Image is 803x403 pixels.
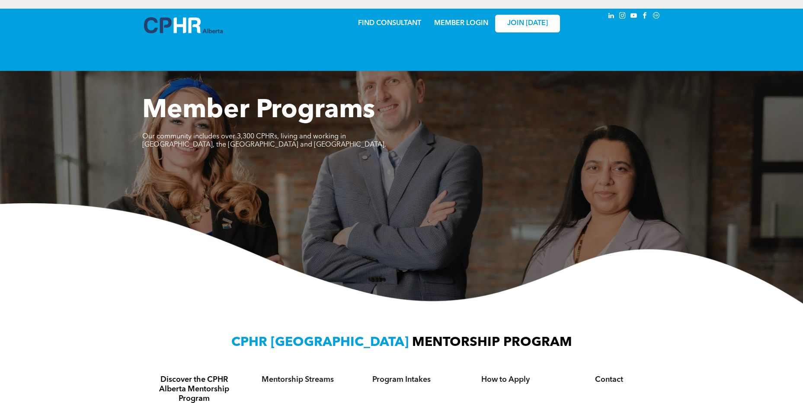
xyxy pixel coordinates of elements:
a: linkedin [607,11,616,22]
h4: Mentorship Streams [254,375,342,384]
a: youtube [629,11,639,22]
span: Member Programs [142,98,375,124]
span: Our community includes over 3,300 CPHRs, living and working in [GEOGRAPHIC_DATA], the [GEOGRAPHIC... [142,133,386,148]
img: A blue and white logo for cp alberta [144,17,223,33]
span: CPHR [GEOGRAPHIC_DATA] [231,336,409,349]
h4: Program Intakes [358,375,446,384]
a: Social network [652,11,661,22]
a: MEMBER LOGIN [434,20,488,27]
h4: How to Apply [461,375,550,384]
span: MENTORSHIP PROGRAM [412,336,572,349]
h4: Contact [565,375,653,384]
a: instagram [618,11,627,22]
span: JOIN [DATE] [507,19,548,28]
a: FIND CONSULTANT [358,20,421,27]
a: JOIN [DATE] [495,15,560,32]
a: facebook [640,11,650,22]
